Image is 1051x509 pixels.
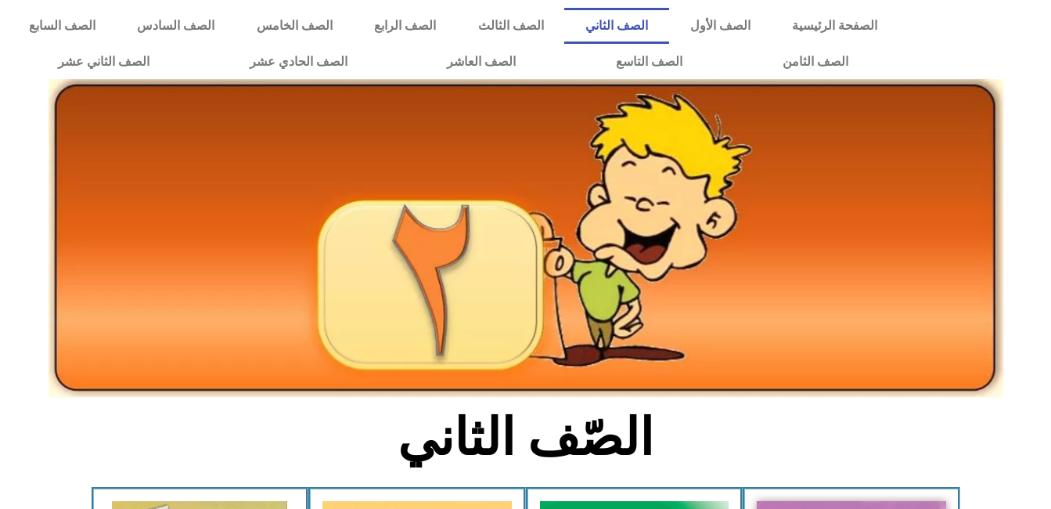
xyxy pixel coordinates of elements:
[200,44,398,80] a: الصف الحادي عشر
[353,8,456,44] a: الصف الرابع
[457,8,564,44] a: الصف الثالث
[117,8,236,44] a: الصف السادس
[566,44,732,80] a: الصف التاسع
[397,44,566,80] a: الصف العاشر
[8,8,116,44] a: الصف السابع
[236,8,353,44] a: الصف الخامس
[771,8,898,44] a: الصفحة الرئيسية
[669,8,771,44] a: الصف الأول
[564,8,668,44] a: الصف الثاني
[732,44,898,80] a: الصف الثامن
[8,44,200,80] a: الصف الثاني عشر
[267,407,784,468] h2: الصّف الثاني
